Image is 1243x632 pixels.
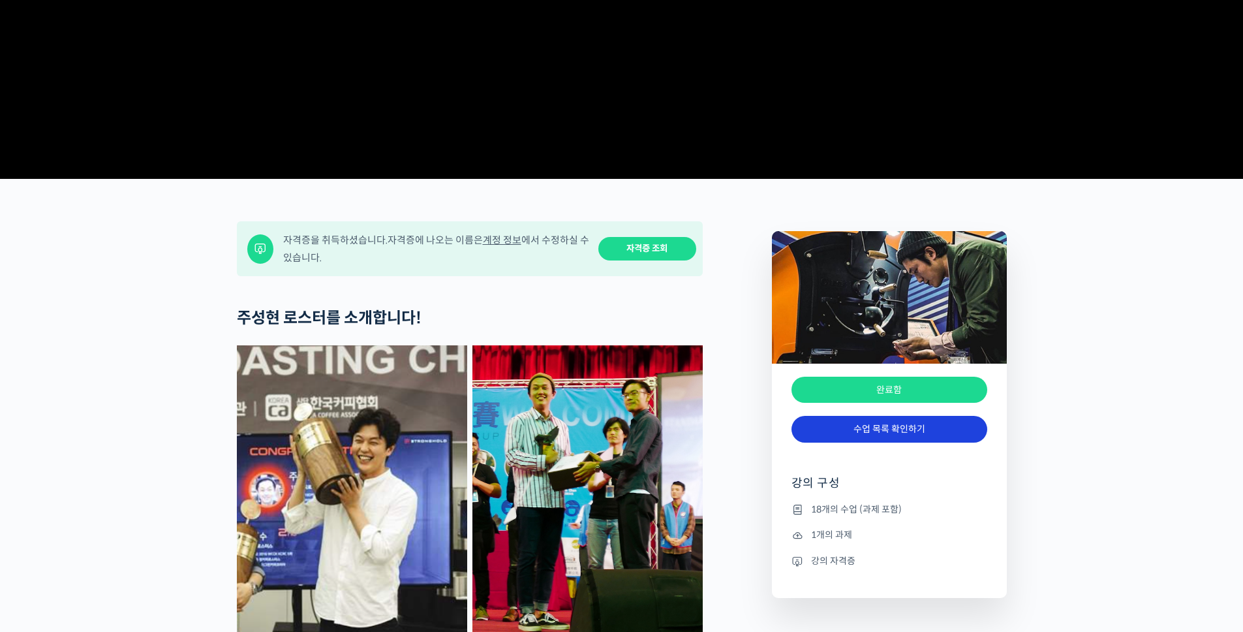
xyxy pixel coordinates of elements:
[483,234,521,246] a: 계정 정보
[791,528,987,543] li: 1개의 과제
[41,434,49,444] span: 홈
[86,414,168,447] a: 대화
[791,475,987,501] h4: 강의 구성
[598,237,696,261] a: 자격증 조회
[168,414,251,447] a: 설정
[791,501,987,517] li: 18개의 수업 (과제 포함)
[4,414,86,447] a: 홈
[791,416,987,443] a: 수업 목록 확인하기
[283,231,590,266] div: 자격증을 취득하셨습니다. 자격증에 나오는 이름은 에서 수정하실 수 있습니다.
[791,553,987,569] li: 강의 자격증
[202,434,217,444] span: 설정
[119,434,135,445] span: 대화
[791,377,987,403] div: 완료함
[237,308,422,328] strong: 주성현 로스터를 소개합니다!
